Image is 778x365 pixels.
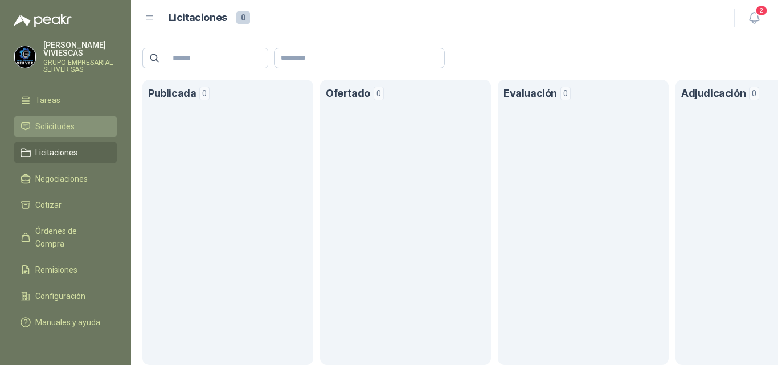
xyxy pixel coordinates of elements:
[374,87,384,100] span: 0
[14,259,117,281] a: Remisiones
[14,168,117,190] a: Negociaciones
[35,199,62,211] span: Cotizar
[326,85,370,102] h1: Ofertado
[755,5,768,16] span: 2
[43,41,117,57] p: [PERSON_NAME] VIVIESCAS
[35,173,88,185] span: Negociaciones
[14,311,117,333] a: Manuales y ayuda
[14,46,36,68] img: Company Logo
[503,85,557,102] h1: Evaluación
[35,146,77,159] span: Licitaciones
[199,87,210,100] span: 0
[35,264,77,276] span: Remisiones
[14,14,72,27] img: Logo peakr
[749,87,759,100] span: 0
[148,85,196,102] h1: Publicada
[14,194,117,216] a: Cotizar
[35,316,100,329] span: Manuales y ayuda
[43,59,117,73] p: GRUPO EMPRESARIAL SERVER SAS
[35,290,85,302] span: Configuración
[169,10,227,26] h1: Licitaciones
[35,120,75,133] span: Solicitudes
[14,116,117,137] a: Solicitudes
[14,285,117,307] a: Configuración
[35,94,60,106] span: Tareas
[35,225,107,250] span: Órdenes de Compra
[744,8,764,28] button: 2
[14,142,117,163] a: Licitaciones
[14,220,117,255] a: Órdenes de Compra
[14,89,117,111] a: Tareas
[560,87,571,100] span: 0
[236,11,250,24] span: 0
[681,85,746,102] h1: Adjudicación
